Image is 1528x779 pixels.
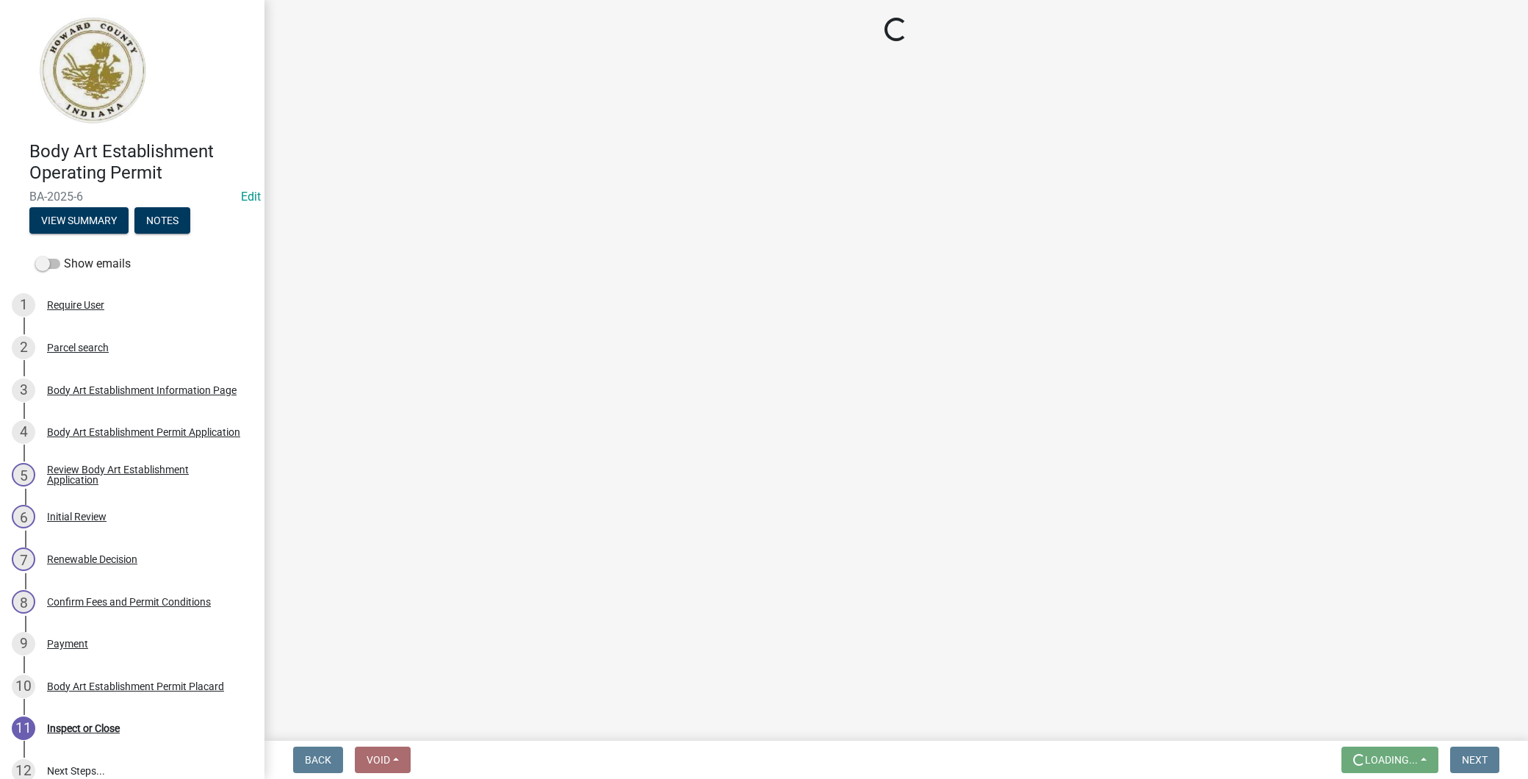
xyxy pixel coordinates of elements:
wm-modal-confirm: Notes [134,215,190,227]
div: Initial Review [47,511,107,522]
div: 8 [12,590,35,614]
div: Require User [47,300,104,310]
wm-modal-confirm: Summary [29,215,129,227]
h4: Body Art Establishment Operating Permit [29,141,253,184]
div: 7 [12,548,35,571]
div: Body Art Establishment Information Page [47,385,237,395]
div: 5 [12,463,35,487]
div: Confirm Fees and Permit Conditions [47,597,211,607]
div: 10 [12,675,35,698]
div: 2 [12,336,35,359]
button: Void [355,747,411,773]
div: Renewable Decision [47,554,137,564]
div: 6 [12,505,35,528]
button: View Summary [29,207,129,234]
span: Void [367,754,390,766]
div: Review Body Art Establishment Application [47,464,241,485]
a: Edit [241,190,261,204]
div: Body Art Establishment Permit Application [47,427,240,437]
div: Parcel search [47,342,109,353]
label: Show emails [35,255,131,273]
button: Back [293,747,343,773]
img: Howard County, Indiana [29,15,155,126]
div: 1 [12,293,35,317]
div: Inspect or Close [47,723,120,733]
button: Next [1450,747,1499,773]
span: Loading... [1365,754,1418,766]
span: Next [1462,754,1488,766]
button: Loading... [1341,747,1438,773]
button: Notes [134,207,190,234]
div: 3 [12,378,35,402]
span: Back [305,754,331,766]
div: Payment [47,639,88,649]
wm-modal-confirm: Edit Application Number [241,190,261,204]
div: Body Art Establishment Permit Placard [47,681,224,692]
div: 9 [12,632,35,656]
span: BA-2025-6 [29,190,235,204]
div: 11 [12,717,35,740]
div: 4 [12,420,35,444]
